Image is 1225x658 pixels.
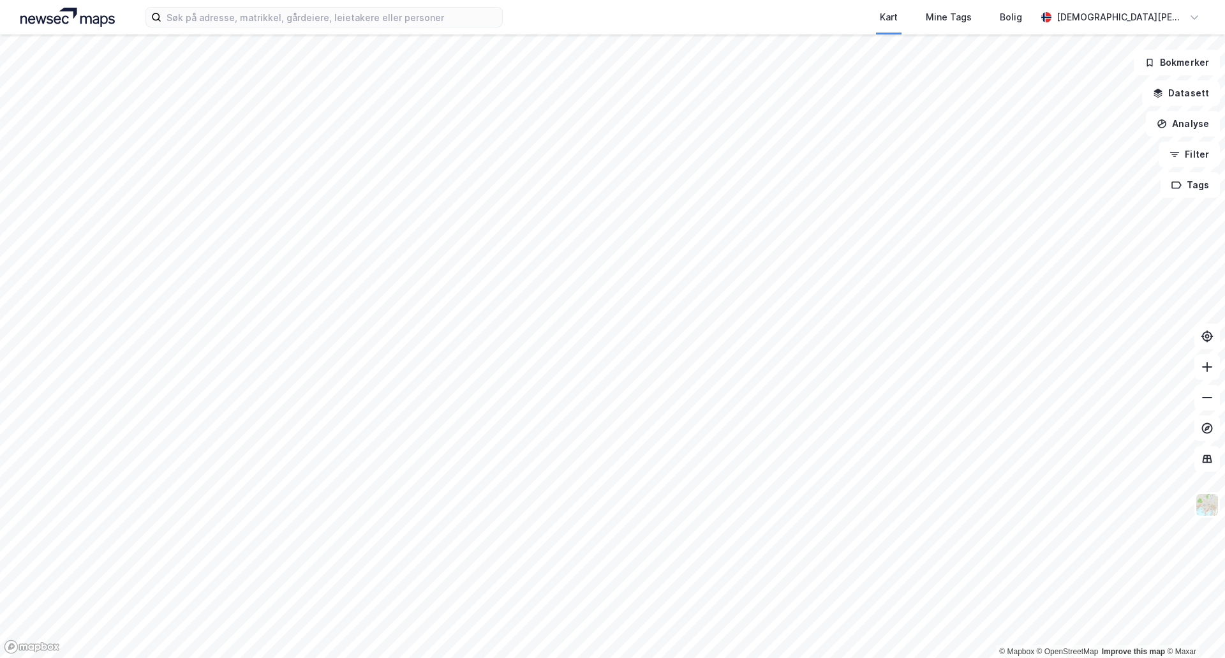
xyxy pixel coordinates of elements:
input: Søk på adresse, matrikkel, gårdeiere, leietakere eller personer [161,8,502,27]
button: Bokmerker [1134,50,1220,75]
a: Mapbox homepage [4,639,60,654]
img: logo.a4113a55bc3d86da70a041830d287a7e.svg [20,8,115,27]
div: Bolig [1000,10,1022,25]
button: Datasett [1142,80,1220,106]
a: Mapbox [999,647,1034,656]
button: Analyse [1146,111,1220,137]
div: [DEMOGRAPHIC_DATA][PERSON_NAME] [1057,10,1184,25]
div: Kart [880,10,898,25]
img: Z [1195,493,1219,517]
button: Tags [1161,172,1220,198]
div: Kontrollprogram for chat [1161,597,1225,658]
a: OpenStreetMap [1037,647,1099,656]
button: Filter [1159,142,1220,167]
a: Improve this map [1102,647,1165,656]
div: Mine Tags [926,10,972,25]
iframe: Chat Widget [1161,597,1225,658]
